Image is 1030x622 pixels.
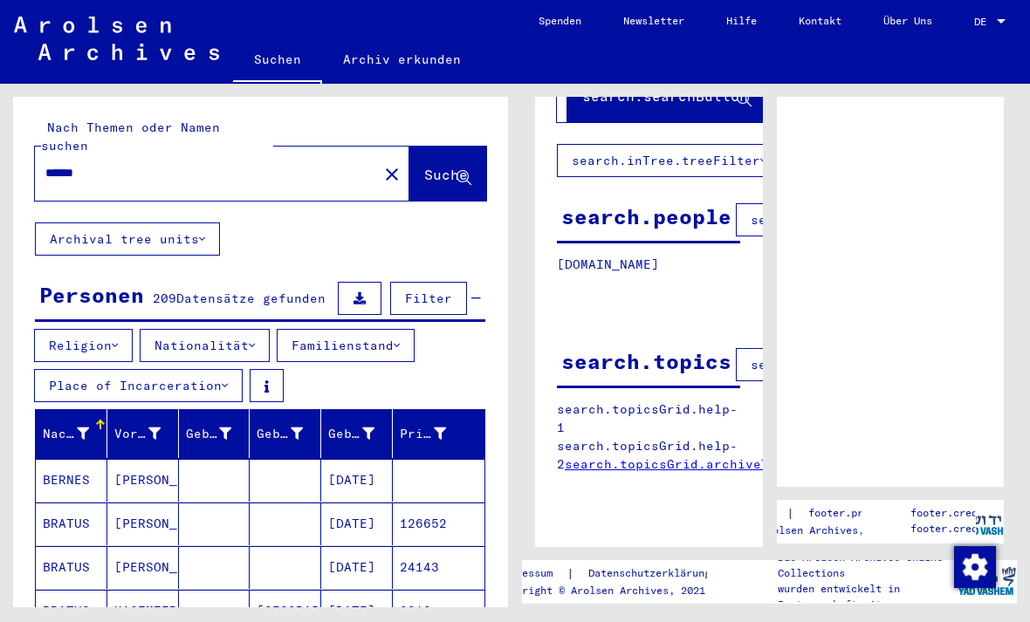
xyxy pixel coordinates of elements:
[498,583,731,598] p: Copyright © Arolsen Archives, 2021
[958,499,1023,543] img: yv_logo.png
[393,502,484,545] mat-cell: 126652
[34,329,133,362] button: Religion
[43,425,89,443] div: Nachname
[736,348,969,381] button: search.columnFilter.filter
[328,420,396,448] div: Geburtsdatum
[409,147,486,201] button: Suche
[582,87,748,105] span: search.searchButton
[574,564,731,583] a: Datenschutzerklärung
[498,564,566,583] a: Impressum
[381,164,402,185] mat-icon: close
[374,156,409,191] button: Clear
[794,504,951,523] a: footer.privacyPolicy
[114,425,161,443] div: Vorname
[910,521,996,537] p: footer.credit2
[257,420,325,448] div: Geburt‏
[250,409,321,458] mat-header-cell: Geburt‏
[107,502,179,545] mat-cell: [PERSON_NAME]
[910,505,996,521] p: footer.credit1
[36,459,107,502] mat-cell: BERNES
[321,459,393,502] mat-cell: [DATE]
[561,345,731,377] div: search.topics
[233,38,322,84] a: Suchen
[778,581,955,612] p: wurden entwickelt in Partnerschaft mit
[107,546,179,589] mat-cell: [PERSON_NAME]
[39,279,144,311] div: Personen
[393,409,484,458] mat-header-cell: Prisoner #
[107,409,179,458] mat-header-cell: Vorname
[954,546,996,588] img: Zustimmung ändern
[14,17,219,60] img: Arolsen_neg.svg
[36,502,107,545] mat-cell: BRATUS
[751,357,954,373] span: search.columnFilter.filter
[140,329,270,362] button: Nationalität
[321,546,393,589] mat-cell: [DATE]
[114,420,182,448] div: Vorname
[751,212,954,228] span: search.columnFilter.filter
[687,504,951,523] div: |
[498,564,731,583] div: |
[186,420,254,448] div: Geburtsname
[557,144,781,177] button: search.inTree.treeFilter
[321,409,393,458] mat-header-cell: Geburtsdatum
[778,550,955,581] p: Die Arolsen Archives Online-Collections
[400,420,468,448] div: Prisoner #
[561,201,731,232] div: search.people
[186,425,232,443] div: Geburtsname
[424,166,468,183] span: Suche
[736,203,969,236] button: search.columnFilter.filter
[322,38,482,80] a: Archiv erkunden
[41,120,220,154] mat-label: Nach Themen oder Namen suchen
[400,425,446,443] div: Prisoner #
[107,459,179,502] mat-cell: [PERSON_NAME]
[390,282,467,315] button: Filter
[36,546,107,589] mat-cell: BRATUS
[36,409,107,458] mat-header-cell: Nachname
[153,290,176,306] span: 209
[557,400,741,474] p: search.topicsGrid.help-1 search.topicsGrid.help-2 search.topicsGrid.manually.
[277,329,415,362] button: Familienstand
[321,502,393,545] mat-cell: [DATE]
[34,369,243,402] button: Place of Incarceration
[557,256,740,274] p: [DOMAIN_NAME]
[565,456,793,472] a: search.topicsGrid.archiveTree
[179,409,251,458] mat-header-cell: Geburtsname
[687,523,951,538] p: Copyright © Arolsen Archives, 2021
[974,16,993,28] span: DE
[393,546,484,589] mat-cell: 24143
[35,222,220,256] button: Archival tree units
[328,425,374,443] div: Geburtsdatum
[257,425,303,443] div: Geburt‏
[43,420,111,448] div: Nachname
[405,290,452,306] span: Filter
[176,290,326,306] span: Datensätze gefunden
